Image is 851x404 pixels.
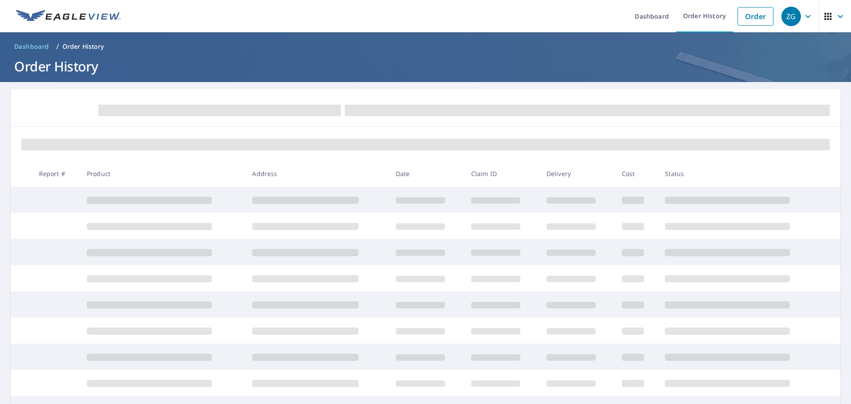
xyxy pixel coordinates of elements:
[11,57,840,75] h1: Order History
[16,10,121,23] img: EV Logo
[781,7,801,26] div: ZG
[245,161,388,187] th: Address
[62,42,104,51] p: Order History
[615,161,658,187] th: Cost
[658,161,824,187] th: Status
[389,161,464,187] th: Date
[14,42,49,51] span: Dashboard
[11,39,53,54] a: Dashboard
[32,161,80,187] th: Report #
[11,39,840,54] nav: breadcrumb
[539,161,615,187] th: Delivery
[738,7,773,26] a: Order
[80,161,245,187] th: Product
[464,161,539,187] th: Claim ID
[56,41,59,52] li: /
